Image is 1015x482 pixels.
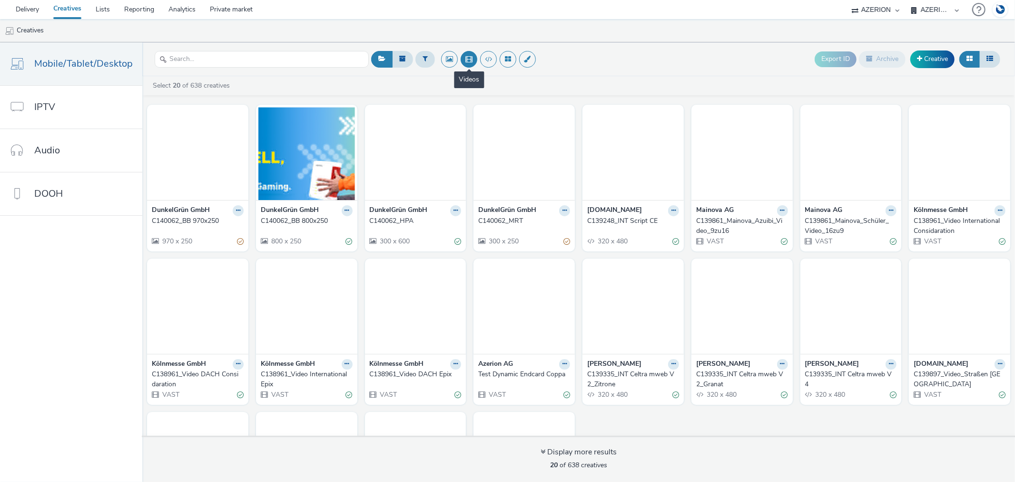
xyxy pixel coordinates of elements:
[541,447,617,458] div: Display more results
[152,359,206,370] strong: Kölnmesse GmbH
[923,237,941,246] span: VAST
[597,237,628,246] span: 320 x 480
[149,261,246,354] img: C138961_Video DACH Considaration visual
[34,143,60,157] span: Audio
[370,359,424,370] strong: Kölnmesse GmbH
[367,261,464,354] img: C138961_Video DACH Epix visual
[911,107,1008,200] img: C138961_Video International Considaration visual
[949,2,967,17] a: Hawk Academy
[5,26,14,36] img: mobile
[270,390,288,399] span: VAST
[805,216,897,236] a: C139861_Mainova_Schüler_Video_16zu9
[706,390,737,399] span: 320 x 480
[805,359,859,370] strong: [PERSON_NAME]
[261,216,353,226] a: C140062_BB 800x250
[370,216,458,226] div: C140062_HPA
[815,51,857,67] button: Export ID
[476,107,572,200] img: C140062_MRT visual
[478,205,536,216] strong: DunkelGrün GmbH
[706,237,724,246] span: VAST
[696,216,784,236] div: C139861_Mainova_Azuibi_Video_9zu16
[781,237,788,247] div: Valid
[34,100,55,114] span: IPTV
[261,370,349,389] div: C138961_Video International Epix
[379,237,410,246] span: 300 x 600
[152,370,240,389] div: C138961_Video DACH Considaration
[949,2,964,17] img: Hawk Academy
[587,370,675,389] div: C139335_INT Celtra mweb V2_Zitrone
[587,370,679,389] a: C139335_INT Celtra mweb V2_Zitrone
[34,187,63,201] span: DOOH
[261,370,353,389] a: C138961_Video International Epix
[152,370,244,389] a: C138961_Video DACH Considaration
[914,216,1005,236] a: C138961_Video International Considaration
[370,216,462,226] a: C140062_HPA
[597,390,628,399] span: 320 x 480
[923,390,941,399] span: VAST
[587,216,679,226] a: C139248_INT Script CE
[152,216,240,226] div: C140062_BB 970x250
[173,81,180,90] strong: 20
[478,216,566,226] div: C140062_MRT
[805,205,843,216] strong: Mainova AG
[155,51,369,68] input: Search...
[585,107,681,200] img: C139248_INT Script CE visual
[999,390,1005,400] div: Valid
[152,205,210,216] strong: DunkelGrün GmbH
[370,205,428,216] strong: DunkelGrün GmbH
[815,390,846,399] span: 320 x 480
[237,237,244,247] div: Partially valid
[672,237,679,247] div: Valid
[587,359,641,370] strong: [PERSON_NAME]
[152,216,244,226] a: C140062_BB 970x250
[454,237,461,247] div: Valid
[346,390,353,400] div: Valid
[563,237,570,247] div: Partially valid
[261,216,349,226] div: C140062_BB 800x250
[696,370,784,389] div: C139335_INT Celtra mweb V2_Granat
[914,370,1005,389] a: C139897_Video_Straßen [GEOGRAPHIC_DATA]
[585,261,681,354] img: C139335_INT Celtra mweb V2_Zitrone visual
[805,216,893,236] div: C139861_Mainova_Schüler_Video_16zu9
[550,461,558,470] strong: 20
[914,205,968,216] strong: Kölnmesse GmbH
[696,370,788,389] a: C139335_INT Celtra mweb V2_Granat
[959,51,980,67] button: Grid
[993,2,1007,18] img: Account DE
[587,205,642,216] strong: [DOMAIN_NAME]
[270,237,301,246] span: 800 x 250
[910,50,955,68] a: Creative
[478,359,513,370] strong: Azerion AG
[694,107,790,200] img: C139861_Mainova_Azuibi_Video_9zu16 visual
[672,390,679,400] div: Valid
[914,370,1002,389] div: C139897_Video_Straßen [GEOGRAPHIC_DATA]
[367,107,464,200] img: C140062_HPA visual
[478,370,570,379] a: Test Dynamic Endcard Coppa
[803,107,899,200] img: C139861_Mainova_Schüler_Video_16zu9 visual
[161,237,192,246] span: 970 x 250
[914,359,968,370] strong: [DOMAIN_NAME]
[370,370,462,379] a: C138961_Video DACH Epix
[563,390,570,400] div: Valid
[34,57,133,70] span: Mobile/Tablet/Desktop
[979,51,1000,67] button: Table
[261,359,315,370] strong: Kölnmesse GmbH
[261,205,319,216] strong: DunkelGrün GmbH
[152,81,234,90] a: Select of 638 creatives
[914,216,1002,236] div: C138961_Video International Considaration
[587,216,675,226] div: C139248_INT Script CE
[478,216,570,226] a: C140062_MRT
[694,261,790,354] img: C139335_INT Celtra mweb V2_Granat visual
[890,390,897,400] div: Valid
[911,261,1008,354] img: C139897_Video_Straßen NRW visual
[815,237,833,246] span: VAST
[346,237,353,247] div: Valid
[149,107,246,200] img: C140062_BB 970x250 visual
[370,370,458,379] div: C138961_Video DACH Epix
[237,390,244,400] div: Valid
[161,390,179,399] span: VAST
[476,261,572,354] img: Test Dynamic Endcard Coppa visual
[890,237,897,247] div: Valid
[803,261,899,354] img: C139335_INT Celtra mweb V4 visual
